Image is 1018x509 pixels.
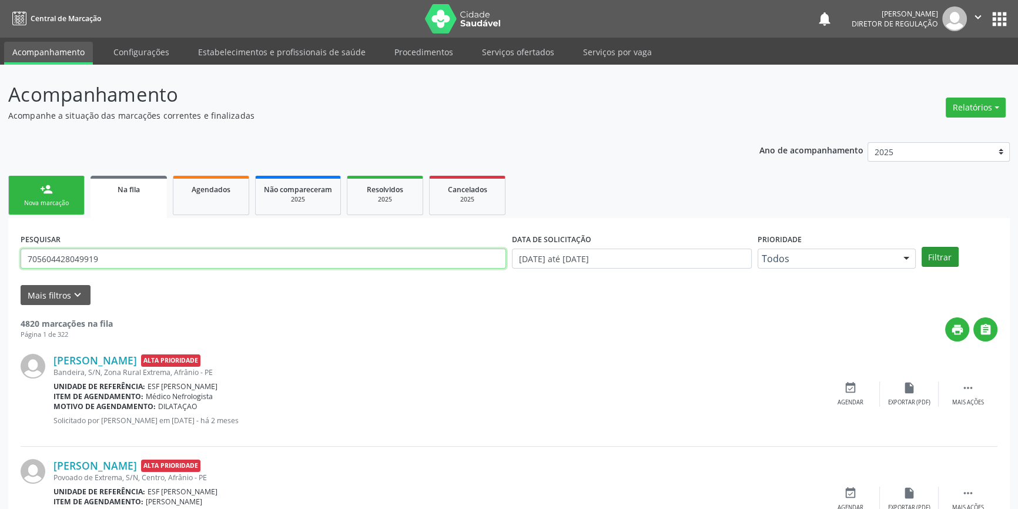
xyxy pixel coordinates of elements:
button: print [945,317,969,341]
i: event_available [844,487,857,500]
div: Mais ações [952,399,984,407]
img: img [21,354,45,379]
span: Alta Prioridade [141,460,200,472]
a: Serviços ofertados [474,42,562,62]
input: Selecione um intervalo [512,249,752,269]
i: insert_drive_file [903,487,916,500]
strong: 4820 marcações na fila [21,318,113,329]
input: Nome, CNS [21,249,506,269]
b: Item de agendamento: [53,497,143,507]
i: event_available [844,381,857,394]
span: Diretor de regulação [852,19,938,29]
span: Alta Prioridade [141,354,200,367]
span: ESF [PERSON_NAME] [148,381,217,391]
button: Filtrar [922,247,959,267]
img: img [21,459,45,484]
div: 2025 [264,195,332,204]
span: Na fila [118,185,140,195]
b: Unidade de referência: [53,381,145,391]
p: Ano de acompanhamento [759,142,863,157]
span: Resolvidos [367,185,403,195]
span: Todos [762,253,892,264]
div: 2025 [438,195,497,204]
button:  [973,317,997,341]
span: Não compareceram [264,185,332,195]
span: Central de Marcação [31,14,101,24]
div: Exportar (PDF) [888,399,930,407]
button: notifications [816,11,833,27]
a: Procedimentos [386,42,461,62]
div: person_add [40,183,53,196]
span: Agendados [192,185,230,195]
div: [PERSON_NAME] [852,9,938,19]
i: print [951,323,964,336]
p: Acompanhe a situação das marcações correntes e finalizadas [8,109,709,122]
label: Prioridade [758,230,802,249]
b: Item de agendamento: [53,391,143,401]
a: Configurações [105,42,178,62]
a: Central de Marcação [8,9,101,28]
button:  [967,6,989,31]
span: ESF [PERSON_NAME] [148,487,217,497]
img: img [942,6,967,31]
div: Página 1 de 322 [21,330,113,340]
a: [PERSON_NAME] [53,354,137,367]
span: Médico Nefrologista [146,391,213,401]
div: Bandeira, S/N, Zona Rural Extrema, Afrânio - PE [53,367,821,377]
p: Acompanhamento [8,80,709,109]
label: DATA DE SOLICITAÇÃO [512,230,591,249]
button: apps [989,9,1010,29]
i:  [962,487,975,500]
i:  [972,11,984,24]
a: Acompanhamento [4,42,93,65]
div: Povoado de Extrema, S/N, Centro, Afrânio - PE [53,473,821,483]
div: Agendar [838,399,863,407]
span: Cancelados [448,185,487,195]
a: Estabelecimentos e profissionais de saúde [190,42,374,62]
b: Unidade de referência: [53,487,145,497]
a: [PERSON_NAME] [53,459,137,472]
button: Relatórios [946,98,1006,118]
a: Serviços por vaga [575,42,660,62]
i: keyboard_arrow_down [71,289,84,302]
label: PESQUISAR [21,230,61,249]
span: DILATAÇAO [158,401,197,411]
button: Mais filtroskeyboard_arrow_down [21,285,91,306]
i:  [979,323,992,336]
p: Solicitado por [PERSON_NAME] em [DATE] - há 2 meses [53,416,821,426]
div: 2025 [356,195,414,204]
div: Nova marcação [17,199,76,207]
i:  [962,381,975,394]
i: insert_drive_file [903,381,916,394]
span: [PERSON_NAME] [146,497,202,507]
b: Motivo de agendamento: [53,401,156,411]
